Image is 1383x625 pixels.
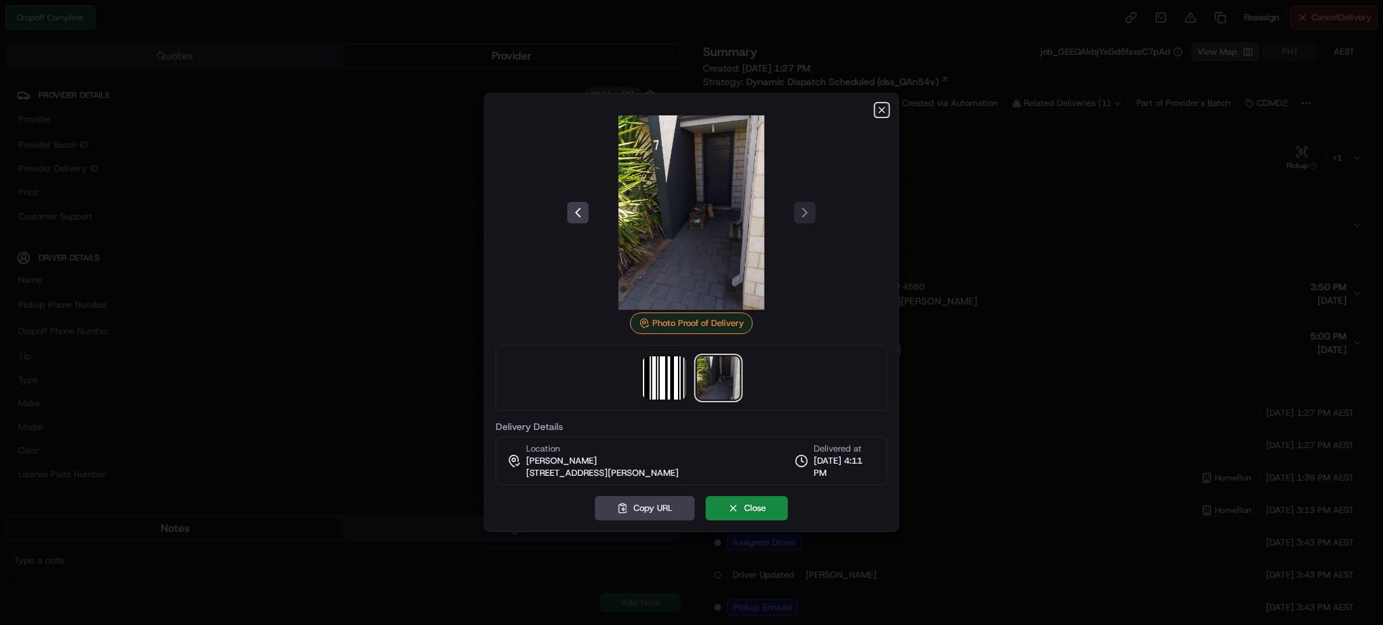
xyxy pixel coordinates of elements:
[526,455,597,467] span: [PERSON_NAME]
[595,496,695,520] button: Copy URL
[526,443,560,455] span: Location
[814,455,876,479] span: [DATE] 4:11 PM
[814,443,876,455] span: Delivered at
[706,496,788,520] button: Close
[643,356,686,400] img: barcode_scan_on_pickup image
[526,467,679,479] span: [STREET_ADDRESS][PERSON_NAME]
[496,422,887,431] label: Delivery Details
[630,312,753,334] div: Photo Proof of Delivery
[697,356,740,400] img: photo_proof_of_delivery image
[594,115,789,310] img: photo_proof_of_delivery image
